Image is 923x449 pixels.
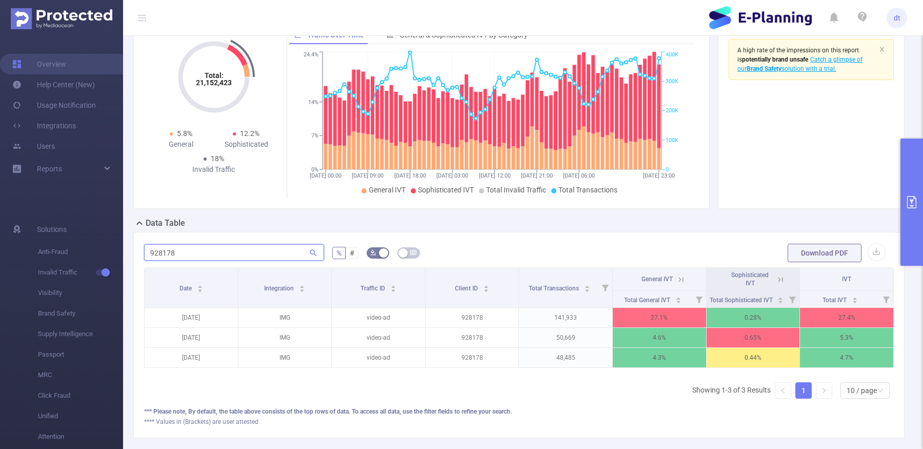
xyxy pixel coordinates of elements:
[144,244,324,261] input: Search...
[529,285,580,292] span: Total Transactions
[742,56,808,63] b: potentially brand unsafe
[390,284,396,290] div: Sort
[598,268,612,307] i: Filter menu
[145,328,238,347] p: [DATE]
[390,288,396,291] i: icon: caret-down
[666,52,678,58] tspan: 400K
[584,288,590,291] i: icon: caret-down
[336,249,342,257] span: %
[38,344,123,365] span: Passport
[707,308,800,327] p: 0.28%
[238,308,332,327] p: IMG
[332,348,425,367] p: video-ad
[352,172,384,179] tspan: [DATE] 09:00
[710,297,774,304] span: Total Sophisticated IVT
[584,284,590,287] i: icon: caret-up
[145,348,238,367] p: [DATE]
[394,172,426,179] tspan: [DATE] 18:00
[731,271,769,287] span: Sophisticated IVT
[800,308,893,327] p: 27.4%
[821,387,827,394] i: icon: right
[197,284,203,287] i: icon: caret-up
[197,284,203,290] div: Sort
[418,186,474,194] span: Sophisticated IVT
[12,54,66,74] a: Overview
[144,417,894,426] div: **** Values in (Brackets) are user attested
[332,328,425,347] p: video-ad
[332,308,425,327] p: video-ad
[707,328,800,347] p: 0.65%
[238,348,332,367] p: IMG
[613,308,706,327] p: 27.1%
[795,382,812,399] li: 1
[146,217,185,229] h2: Data Table
[437,172,469,179] tspan: [DATE] 03:00
[38,283,123,303] span: Visibility
[38,365,123,385] span: MRC
[676,299,681,302] i: icon: caret-down
[196,79,232,87] tspan: 21,152,423
[778,296,784,299] i: icon: caret-up
[879,46,885,52] i: icon: close
[519,328,612,347] p: 50,669
[564,172,595,179] tspan: [DATE] 06:00
[780,387,786,394] i: icon: left
[12,74,95,95] a: Help Center (New)
[38,426,123,447] span: Attention
[666,108,678,114] tspan: 200K
[308,99,318,106] tspan: 14%
[370,249,376,256] i: icon: bg-colors
[299,284,305,290] div: Sort
[877,387,884,395] i: icon: down
[842,276,851,283] span: IVT
[666,166,669,173] tspan: 0
[12,136,55,157] a: Users
[390,284,396,287] i: icon: caret-up
[613,348,706,367] p: 4.3%
[847,383,877,398] div: 10 / page
[519,348,612,367] p: 48,485
[737,56,808,63] span: is
[145,308,238,327] p: [DATE]
[310,172,342,179] tspan: [DATE] 00:00
[38,406,123,426] span: Unified
[11,8,112,29] img: Protected Media
[852,296,858,299] i: icon: caret-up
[211,154,224,163] span: 18%
[816,382,832,399] li: Next Page
[879,44,885,55] button: icon: close
[484,284,489,287] i: icon: caret-up
[214,139,279,150] div: Sophisticated
[624,297,672,304] span: Total General IVT
[38,262,123,283] span: Invalid Traffic
[747,65,781,72] b: Brand Safety
[778,299,784,302] i: icon: caret-down
[12,95,96,115] a: Usage Notification
[426,328,519,347] p: 928178
[800,348,893,367] p: 4.7%
[613,328,706,347] p: 4.6%
[800,328,893,347] p: 5.3%
[238,328,332,347] p: IMG
[676,296,681,299] i: icon: caret-up
[37,219,67,240] span: Solutions
[38,324,123,344] span: Supply Intelligence
[643,172,675,179] tspan: [DATE] 23:00
[737,47,859,54] span: A high rate of the impressions on this report
[38,385,123,406] span: Click Fraud
[894,8,900,28] span: dt
[521,172,553,179] tspan: [DATE] 21:00
[692,291,706,307] i: Filter menu
[666,78,678,85] tspan: 300K
[426,348,519,367] p: 928178
[852,296,858,302] div: Sort
[486,186,546,194] span: Total Invalid Traffic
[455,285,479,292] span: Client ID
[299,284,305,287] i: icon: caret-up
[692,382,771,399] li: Showing 1-3 of 3 Results
[641,276,673,283] span: General IVT
[775,382,791,399] li: Previous Page
[852,299,858,302] i: icon: caret-down
[350,249,354,257] span: #
[822,297,848,304] span: Total IVT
